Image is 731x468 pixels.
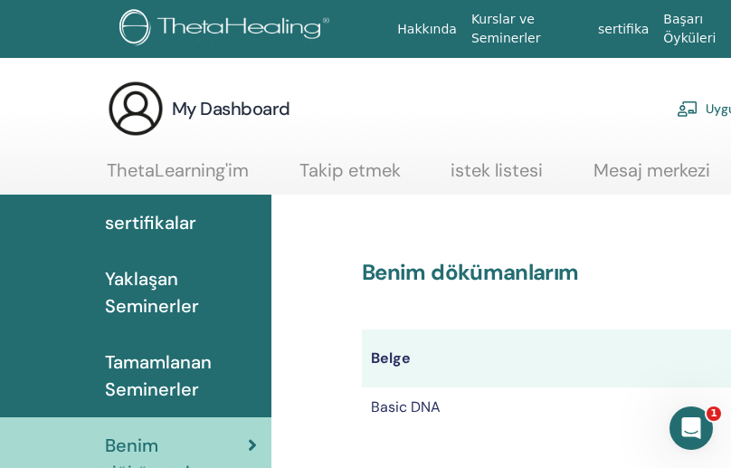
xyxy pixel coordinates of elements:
[669,406,713,450] iframe: Intercom live chat
[105,209,196,236] span: sertifikalar
[105,349,257,403] span: Tamamlanan Seminerler
[464,3,591,55] a: Kurslar ve Seminerler
[299,159,401,195] a: Takip etmek
[119,9,336,50] img: logo.png
[107,159,249,195] a: ThetaLearning'im
[593,159,710,195] a: Mesaj merkezi
[172,96,290,121] h3: My Dashboard
[677,100,698,117] img: chalkboard-teacher.svg
[390,13,464,46] a: Hakkında
[451,159,543,195] a: istek listesi
[707,406,721,421] span: 1
[591,13,656,46] a: sertifika
[107,80,165,138] img: generic-user-icon.jpg
[105,265,257,320] span: Yaklaşan Seminerler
